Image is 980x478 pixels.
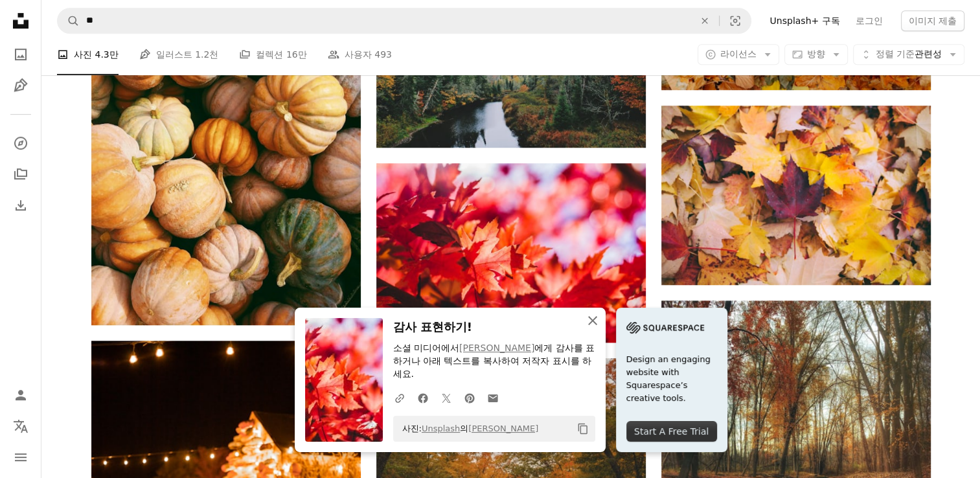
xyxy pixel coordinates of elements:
[195,47,218,62] span: 1.2천
[376,247,646,258] a: 빨간 잎 식물의 근접 촬영 사진
[784,44,848,65] button: 방향
[91,139,361,151] a: 주황색과 녹색 스쿼시 부지 사진
[411,385,435,411] a: Facebook에 공유
[435,385,458,411] a: Twitter에 공유
[876,49,915,59] span: 정렬 기준
[690,8,719,33] button: 삭제
[901,10,964,31] button: 이미지 제출
[239,34,306,75] a: 컬렉션 16만
[848,10,891,31] a: 로그인
[468,424,538,433] a: [PERSON_NAME]
[720,49,757,59] span: 라이선스
[807,49,825,59] span: 방향
[8,444,34,470] button: 메뉴
[626,421,717,442] div: Start A Free Trial
[762,10,847,31] a: Unsplash+ 구독
[8,8,34,36] a: 홈 — Unsplash
[57,8,751,34] form: 사이트 전체에서 이미지 찾기
[661,189,931,201] a: 말린 단풍잎
[698,44,779,65] button: 라이선스
[481,385,505,411] a: 이메일로 공유에 공유
[139,34,219,75] a: 일러스트 1.2천
[8,73,34,98] a: 일러스트
[626,353,717,405] span: Design an engaging website with Squarespace’s creative tools.
[8,130,34,156] a: 탐색
[8,382,34,408] a: 로그인 / 가입
[374,47,392,62] span: 493
[616,308,727,452] a: Design an engaging website with Squarespace’s creative tools.Start A Free Trial
[393,318,595,337] h3: 감사 표현하기!
[8,413,34,439] button: 언어
[393,342,595,381] p: 소셜 미디어에서 에게 감사를 표하거나 아래 텍스트를 복사하여 저작자 표시를 하세요.
[286,47,307,62] span: 16만
[328,34,392,75] a: 사용자 493
[572,418,594,440] button: 클립보드에 복사하기
[853,44,964,65] button: 정렬 기준관련성
[376,163,646,343] img: 빨간 잎 식물의 근접 촬영 사진
[626,318,704,337] img: file-1705255347840-230a6ab5bca9image
[396,418,539,439] span: 사진: 의
[8,161,34,187] a: 컬렉션
[876,48,942,61] span: 관련성
[422,424,460,433] a: Unsplash
[459,343,534,353] a: [PERSON_NAME]
[8,192,34,218] a: 다운로드 내역
[458,385,481,411] a: Pinterest에 공유
[58,8,80,33] button: Unsplash 검색
[661,106,931,285] img: 말린 단풍잎
[720,8,751,33] button: 시각적 검색
[8,41,34,67] a: 사진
